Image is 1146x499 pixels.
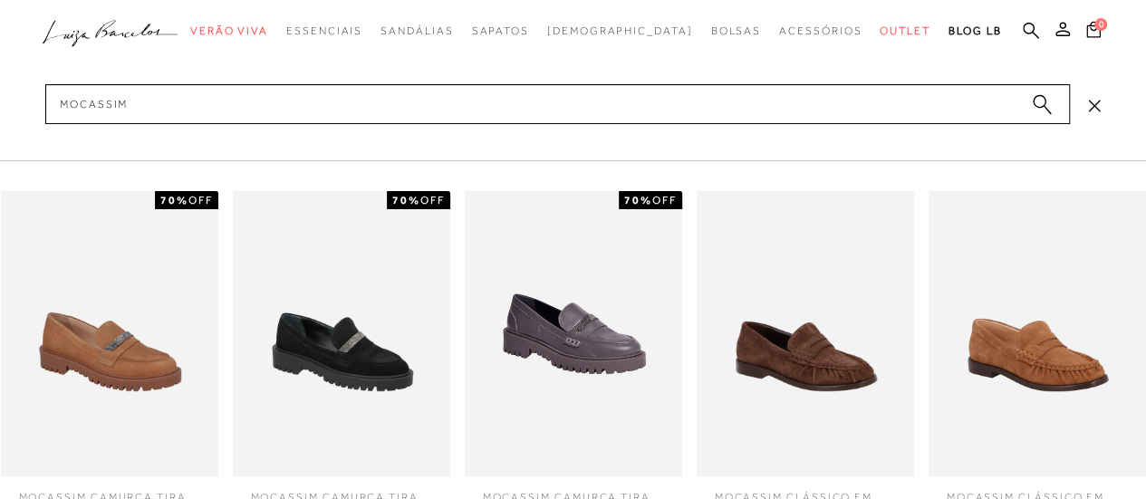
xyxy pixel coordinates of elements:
a: BLOG LB [949,14,1001,48]
img: MOCASSIM CAMURÇA TIRA CINTILANTE CAMEL [1,191,218,476]
span: [DEMOGRAPHIC_DATA] [547,24,693,37]
a: categoryNavScreenReaderText [380,14,453,48]
strong: 70% [160,194,188,206]
a: categoryNavScreenReaderText [710,14,761,48]
img: MOCASSIM CAMURÇA TIRA CINTILANTE PRETO [233,191,450,476]
span: Essenciais [286,24,362,37]
span: BLOG LB [949,24,1001,37]
span: Sandálias [380,24,453,37]
a: categoryNavScreenReaderText [286,14,362,48]
span: Sapatos [471,24,528,37]
img: MOCASSIM CLÁSSICO EM CAMURÇA CAFÉ [697,191,914,476]
span: Bolsas [710,24,761,37]
span: OFF [188,194,213,206]
a: noSubCategoriesText [547,14,693,48]
span: OFF [652,194,677,206]
a: categoryNavScreenReaderText [880,14,930,48]
span: OFF [420,194,445,206]
strong: 70% [624,194,652,206]
img: MOCASSIM CLÁSSICO EM CAMURÇA CARAMELO [929,191,1146,476]
a: categoryNavScreenReaderText [190,14,268,48]
span: Acessórios [779,24,862,37]
strong: 70% [392,194,420,206]
input: Buscar. [45,84,1070,124]
a: categoryNavScreenReaderText [471,14,528,48]
a: categoryNavScreenReaderText [779,14,862,48]
span: 0 [1094,18,1107,31]
button: 0 [1081,20,1106,44]
span: Verão Viva [190,24,268,37]
img: MOCASSIM CAMURÇA TIRA CINTILANTE STORM [465,191,682,476]
span: Outlet [880,24,930,37]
